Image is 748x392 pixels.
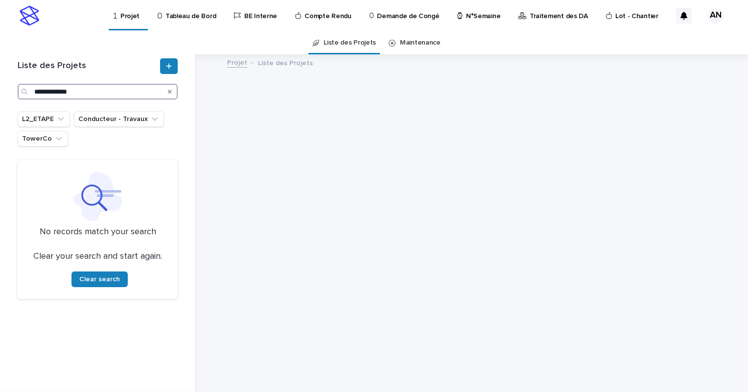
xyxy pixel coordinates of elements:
span: Clear search [79,276,120,283]
button: Conducteur - Travaux [74,111,164,127]
div: AN [708,8,724,24]
button: L2_ETAPE [18,111,70,127]
a: Liste des Projets [324,31,376,54]
input: Search [18,84,178,99]
p: Clear your search and start again. [33,251,162,262]
a: Maintenance [400,31,441,54]
h1: Liste des Projets [18,61,158,72]
p: No records match your search [29,227,166,238]
button: Clear search [71,271,128,287]
p: Liste des Projets [258,57,313,68]
button: TowerCo [18,131,68,147]
img: stacker-logo-s-only.png [20,6,39,25]
a: Projet [227,56,247,68]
